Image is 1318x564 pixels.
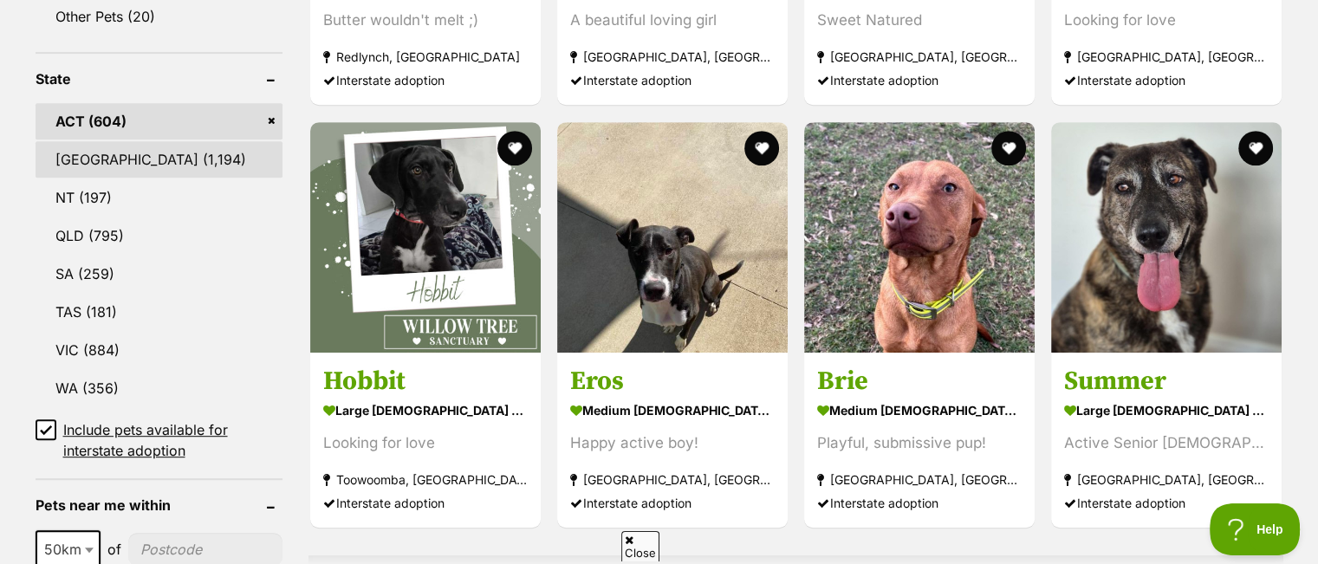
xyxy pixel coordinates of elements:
img: Hobbit - Great Dane Dog [310,122,541,353]
div: Looking for love [323,431,528,455]
strong: Redlynch, [GEOGRAPHIC_DATA] [323,46,528,69]
iframe: Help Scout Beacon - Open [1210,503,1301,555]
a: QLD (795) [36,217,282,254]
a: Summer large [DEMOGRAPHIC_DATA] Dog Active Senior [DEMOGRAPHIC_DATA] [GEOGRAPHIC_DATA], [GEOGRAPH... [1051,352,1282,528]
div: Interstate adoption [323,69,528,93]
h3: Summer [1064,365,1269,398]
div: Playful, submissive pup! [817,431,1022,455]
a: Include pets available for interstate adoption [36,419,282,461]
strong: [GEOGRAPHIC_DATA], [GEOGRAPHIC_DATA] [817,468,1022,491]
div: Interstate adoption [817,491,1022,515]
button: favourite [991,131,1026,165]
header: State [36,71,282,87]
div: Sweet Natured [817,10,1022,33]
a: Hobbit large [DEMOGRAPHIC_DATA] Dog Looking for love Toowoomba, [GEOGRAPHIC_DATA] Interstate adop... [310,352,541,528]
a: [GEOGRAPHIC_DATA] (1,194) [36,141,282,178]
span: Include pets available for interstate adoption [63,419,282,461]
div: Interstate adoption [323,491,528,515]
a: TAS (181) [36,294,282,330]
strong: Toowoomba, [GEOGRAPHIC_DATA] [323,468,528,491]
a: Eros medium [DEMOGRAPHIC_DATA] Dog Happy active boy! [GEOGRAPHIC_DATA], [GEOGRAPHIC_DATA] Interst... [557,352,788,528]
strong: medium [DEMOGRAPHIC_DATA] Dog [570,398,775,423]
div: A beautiful loving girl [570,10,775,33]
button: favourite [744,131,779,165]
div: Looking for love [1064,10,1269,33]
span: Close [621,531,659,561]
h3: Hobbit [323,365,528,398]
button: favourite [497,131,532,165]
strong: [GEOGRAPHIC_DATA], [GEOGRAPHIC_DATA] [817,46,1022,69]
strong: large [DEMOGRAPHIC_DATA] Dog [323,398,528,423]
strong: [GEOGRAPHIC_DATA], [GEOGRAPHIC_DATA] [1064,468,1269,491]
span: 50km [37,537,99,561]
strong: [GEOGRAPHIC_DATA], [GEOGRAPHIC_DATA] [570,468,775,491]
div: Active Senior [DEMOGRAPHIC_DATA] [1064,431,1269,455]
span: of [107,539,121,560]
a: ACT (604) [36,103,282,139]
div: Interstate adoption [570,491,775,515]
a: Brie medium [DEMOGRAPHIC_DATA] Dog Playful, submissive pup! [GEOGRAPHIC_DATA], [GEOGRAPHIC_DATA] ... [804,352,1035,528]
strong: medium [DEMOGRAPHIC_DATA] Dog [817,398,1022,423]
header: Pets near me within [36,497,282,513]
h3: Eros [570,365,775,398]
strong: [GEOGRAPHIC_DATA], [GEOGRAPHIC_DATA] [1064,46,1269,69]
div: Butter wouldn't melt ;) [323,10,528,33]
div: Interstate adoption [570,69,775,93]
a: WA (356) [36,370,282,406]
div: Interstate adoption [1064,491,1269,515]
a: SA (259) [36,256,282,292]
img: Eros - Border Collie Dog [557,122,788,353]
div: Interstate adoption [1064,69,1269,93]
a: VIC (884) [36,332,282,368]
strong: [GEOGRAPHIC_DATA], [GEOGRAPHIC_DATA] [570,46,775,69]
div: Interstate adoption [817,69,1022,93]
button: favourite [1238,131,1273,165]
h3: Brie [817,365,1022,398]
img: Brie - American Staffordshire Terrier Dog [804,122,1035,353]
strong: large [DEMOGRAPHIC_DATA] Dog [1064,398,1269,423]
img: Summer - Mixed Dog [1051,122,1282,353]
a: NT (197) [36,179,282,216]
div: Happy active boy! [570,431,775,455]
